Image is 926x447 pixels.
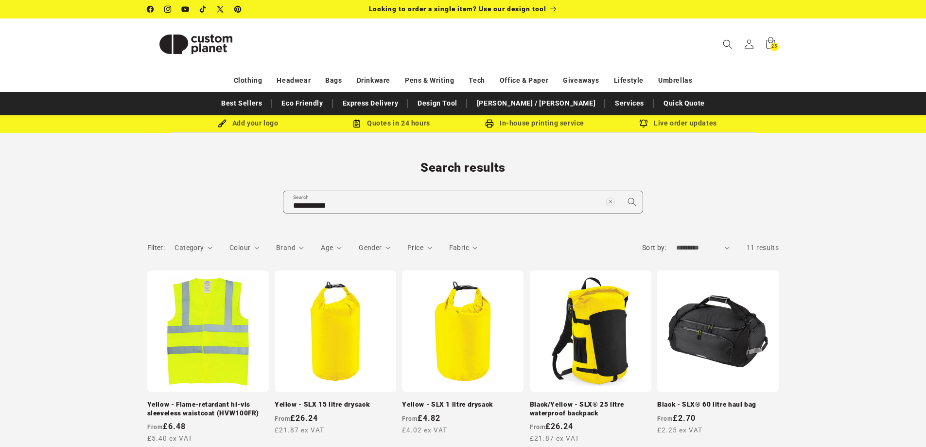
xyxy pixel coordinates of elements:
div: Add your logo [176,117,320,129]
summary: Price [407,243,432,253]
img: In-house printing [485,119,494,128]
div: Live order updates [607,117,750,129]
span: 25 [771,43,777,51]
h1: Search results [147,160,779,176]
summary: Colour (0 selected) [229,243,259,253]
span: 11 results [747,244,779,251]
summary: Gender (0 selected) [359,243,390,253]
div: Quotes in 24 hours [320,117,463,129]
a: [PERSON_NAME] / [PERSON_NAME] [472,95,600,112]
label: Sort by: [642,244,666,251]
span: Gender [359,244,382,251]
summary: Brand (0 selected) [276,243,304,253]
a: Black/Yellow - SLX® 25 litre waterproof backpack [530,400,651,417]
a: Office & Paper [500,72,548,89]
img: Order updates [639,119,648,128]
a: Yellow - SLX 15 litre drysack [275,400,396,409]
a: Bags [325,72,342,89]
span: Colour [229,244,250,251]
a: Best Sellers [216,95,267,112]
a: Drinkware [357,72,390,89]
span: Price [407,244,423,251]
button: Clear search term [600,191,621,213]
summary: Age (0 selected) [321,243,342,253]
a: Tech [469,72,485,89]
a: Black - SLX® 60 litre haul bag [657,400,779,409]
a: Services [610,95,649,112]
a: Quick Quote [659,95,710,112]
a: Custom Planet [143,18,248,70]
a: Headwear [277,72,311,89]
a: Lifestyle [614,72,644,89]
a: Express Delivery [338,95,403,112]
summary: Fabric (0 selected) [449,243,478,253]
button: Search [621,191,643,213]
a: Clothing [234,72,262,89]
a: Design Tool [413,95,462,112]
a: Yellow - SLX 1 litre drysack [402,400,524,409]
a: Yellow - Flame-retardant hi-vis sleeveless waistcoat (HVW100FR) [147,400,269,417]
a: Giveaways [563,72,599,89]
a: Eco Friendly [277,95,328,112]
img: Brush Icon [218,119,227,128]
span: Fabric [449,244,469,251]
a: Pens & Writing [405,72,454,89]
div: In-house printing service [463,117,607,129]
h2: Filter: [147,243,165,253]
img: Order Updates Icon [352,119,361,128]
img: Custom Planet [147,22,245,66]
summary: Search [717,34,738,55]
span: Looking to order a single item? Use our design tool [369,5,546,13]
span: Category [175,244,204,251]
a: Umbrellas [658,72,692,89]
span: Age [321,244,333,251]
summary: Category (0 selected) [175,243,212,253]
span: Brand [276,244,296,251]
